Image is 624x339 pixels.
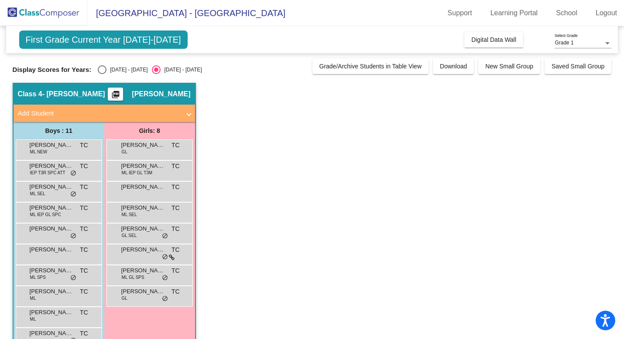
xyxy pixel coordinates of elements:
button: Digital Data Wall [464,32,523,47]
span: [PERSON_NAME] [30,245,73,254]
span: do_not_disturb_alt [70,191,76,198]
span: ML [30,316,36,322]
mat-icon: picture_as_pdf [110,90,121,102]
a: Support [441,6,479,20]
span: [PERSON_NAME] [121,266,165,275]
span: do_not_disturb_alt [70,233,76,240]
span: ML GL SPS [122,274,144,281]
span: TC [80,183,88,192]
span: [PERSON_NAME] [30,183,73,191]
span: ML IEP GL SPC [30,211,61,218]
span: GL SEL [122,232,137,239]
a: Logout [589,6,624,20]
span: TC [171,141,180,150]
span: ML SEL [30,190,45,197]
span: TC [80,141,88,150]
span: ML [30,295,36,302]
span: [PERSON_NAME] [121,141,165,149]
mat-radio-group: Select an option [98,65,202,74]
button: Download [433,58,474,74]
span: TC [80,245,88,254]
span: [PERSON_NAME] [30,266,73,275]
span: ML IEP GL T3M [122,169,153,176]
span: TC [80,224,88,234]
span: [PERSON_NAME] [30,162,73,170]
span: [PERSON_NAME] [121,162,165,170]
span: TC [171,245,180,254]
span: [PERSON_NAME] [30,329,73,338]
span: New Small Group [485,63,533,70]
span: ML NEW [30,149,48,155]
span: TC [171,224,180,234]
span: [PERSON_NAME] [132,90,190,98]
span: TC [171,266,180,275]
span: [PERSON_NAME]-Ungo [30,203,73,212]
span: TC [80,329,88,338]
mat-panel-title: Add Student [18,108,180,119]
span: TC [171,183,180,192]
div: [DATE] - [DATE] [106,66,147,74]
span: do_not_disturb_alt [162,233,168,240]
button: Print Students Details [108,88,123,101]
span: Display Scores for Years: [13,66,92,74]
span: Grade/Archive Students in Table View [319,63,422,70]
span: TC [80,287,88,296]
button: Saved Small Group [545,58,611,74]
span: [PERSON_NAME] [30,308,73,317]
span: [GEOGRAPHIC_DATA] - [GEOGRAPHIC_DATA] [87,6,285,20]
span: - [PERSON_NAME] [42,90,105,98]
span: Class 4 [18,90,42,98]
span: [PERSON_NAME] [121,287,165,296]
div: [DATE] - [DATE] [161,66,202,74]
span: TC [171,287,180,296]
mat-expansion-panel-header: Add Student [14,105,195,122]
span: IEP T3R SPC ATT [30,169,65,176]
span: [PERSON_NAME] [121,245,165,254]
a: School [549,6,584,20]
span: GL [122,149,127,155]
span: ML SPS [30,274,46,281]
span: do_not_disturb_alt [70,275,76,281]
button: New Small Group [478,58,540,74]
span: [PERSON_NAME] [121,203,165,212]
span: [PERSON_NAME] [30,224,73,233]
span: Saved Small Group [552,63,604,70]
span: Download [440,63,467,70]
span: Digital Data Wall [471,36,516,43]
a: Learning Portal [483,6,545,20]
span: [PERSON_NAME] [121,224,165,233]
span: [PERSON_NAME] [121,183,165,191]
span: GL [122,295,127,302]
span: TC [171,162,180,171]
span: TC [80,203,88,213]
span: TC [80,266,88,275]
span: do_not_disturb_alt [70,170,76,177]
span: do_not_disturb_alt [162,254,168,261]
span: TC [80,308,88,317]
span: TC [80,162,88,171]
button: Grade/Archive Students in Table View [312,58,429,74]
span: do_not_disturb_alt [162,295,168,302]
span: First Grade Current Year [DATE]-[DATE] [19,31,188,49]
span: [PERSON_NAME] [30,141,73,149]
span: Grade 1 [555,40,573,46]
span: [PERSON_NAME] [PERSON_NAME] [30,287,73,296]
div: Girls: 8 [104,122,195,139]
span: do_not_disturb_alt [162,275,168,281]
span: TC [171,203,180,213]
span: ML SEL [122,211,137,218]
div: Boys : 11 [14,122,104,139]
